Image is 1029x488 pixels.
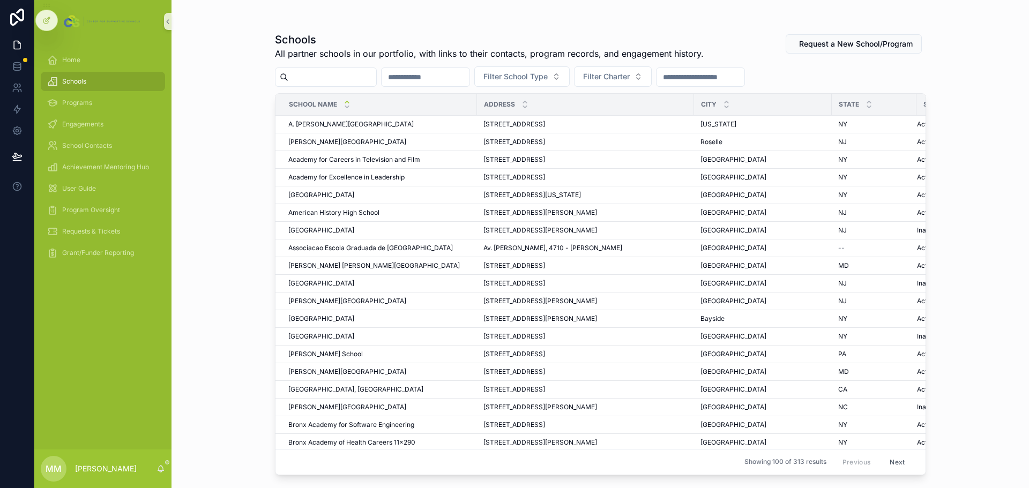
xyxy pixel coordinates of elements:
span: [GEOGRAPHIC_DATA] [700,367,766,376]
a: PA [838,350,910,358]
span: [STREET_ADDRESS] [483,173,545,182]
button: Select Button [474,66,570,87]
span: CA [838,385,847,394]
a: Engagements [41,115,165,134]
span: [GEOGRAPHIC_DATA] [700,385,766,394]
h1: Schools [275,32,704,47]
a: Av. [PERSON_NAME], 4710 - [PERSON_NAME] [483,244,688,252]
a: [GEOGRAPHIC_DATA] [700,297,825,305]
a: [GEOGRAPHIC_DATA] [700,279,825,288]
a: Active [917,244,984,252]
span: NJ [838,297,847,305]
a: [GEOGRAPHIC_DATA] [288,191,471,199]
span: MD [838,367,849,376]
span: Requests & Tickets [62,227,120,236]
span: NY [838,332,847,341]
span: [GEOGRAPHIC_DATA] [288,226,354,235]
a: NJ [838,279,910,288]
span: [GEOGRAPHIC_DATA] [700,421,766,429]
span: [STREET_ADDRESS] [483,385,545,394]
span: NY [838,438,847,447]
span: PA [838,350,846,358]
span: [GEOGRAPHIC_DATA], [GEOGRAPHIC_DATA] [288,385,423,394]
span: [GEOGRAPHIC_DATA] [700,191,766,199]
a: [STREET_ADDRESS] [483,155,688,164]
span: [STREET_ADDRESS] [483,138,545,146]
a: Active [917,350,984,358]
span: [STREET_ADDRESS] [483,155,545,164]
span: MM [46,462,62,475]
a: [GEOGRAPHIC_DATA] [700,191,825,199]
span: City [701,100,717,109]
span: Roselle [700,138,722,146]
a: NC [838,403,910,411]
span: Filter Charter [583,71,630,82]
span: NY [838,155,847,164]
a: NY [838,191,910,199]
a: Inactive [917,279,984,288]
span: Status [923,100,949,109]
span: NJ [838,226,847,235]
a: [STREET_ADDRESS][PERSON_NAME] [483,226,688,235]
a: Grant/Funder Reporting [41,243,165,262]
span: [GEOGRAPHIC_DATA] [700,403,766,411]
a: [STREET_ADDRESS][PERSON_NAME] [483,438,688,447]
span: Active [917,191,936,199]
span: Active [917,421,936,429]
a: Active [917,261,984,270]
a: Active [917,367,984,376]
span: [STREET_ADDRESS][PERSON_NAME] [483,438,597,447]
a: [STREET_ADDRESS] [483,120,688,129]
a: [PERSON_NAME] [PERSON_NAME][GEOGRAPHIC_DATA] [288,261,471,270]
a: Active [917,421,984,429]
span: Active [917,261,936,270]
a: MD [838,367,910,376]
span: [GEOGRAPHIC_DATA] [700,173,766,182]
span: Active [917,314,936,323]
span: [STREET_ADDRESS] [483,421,545,429]
a: Inactive [917,332,984,341]
span: NJ [838,279,847,288]
span: [STREET_ADDRESS] [483,332,545,341]
a: [STREET_ADDRESS] [483,385,688,394]
a: Active [917,438,984,447]
span: NY [838,421,847,429]
a: [GEOGRAPHIC_DATA] [700,332,825,341]
a: [STREET_ADDRESS][PERSON_NAME] [483,314,688,323]
a: NY [838,120,910,129]
a: [STREET_ADDRESS][PERSON_NAME] [483,403,688,411]
span: [US_STATE] [700,120,736,129]
span: [PERSON_NAME] School [288,350,363,358]
a: [STREET_ADDRESS] [483,173,688,182]
a: [PERSON_NAME][GEOGRAPHIC_DATA] [288,367,471,376]
span: Schools [62,77,86,86]
span: Achievement Mentoring Hub [62,163,149,171]
a: Academy for Excellence in Leadership [288,173,471,182]
span: [STREET_ADDRESS][PERSON_NAME] [483,297,597,305]
a: [GEOGRAPHIC_DATA] [700,385,825,394]
span: [STREET_ADDRESS][PERSON_NAME] [483,208,597,217]
span: [STREET_ADDRESS][US_STATE] [483,191,581,199]
span: Inactive [917,226,941,235]
a: Schools [41,72,165,91]
span: School Contacts [62,141,112,150]
a: School Contacts [41,136,165,155]
span: Request a New School/Program [799,39,913,49]
span: MD [838,261,849,270]
span: Active [917,385,936,394]
span: NY [838,120,847,129]
span: Showing 100 of 313 results [744,458,826,467]
span: Program Oversight [62,206,120,214]
a: MD [838,261,910,270]
button: Select Button [574,66,652,87]
a: CA [838,385,910,394]
span: [GEOGRAPHIC_DATA] [700,261,766,270]
a: [STREET_ADDRESS][PERSON_NAME] [483,208,688,217]
span: [STREET_ADDRESS] [483,279,545,288]
span: NY [838,314,847,323]
a: Active [917,138,984,146]
span: NJ [838,138,847,146]
span: Academy for Careers in Television and Film [288,155,420,164]
a: [STREET_ADDRESS] [483,138,688,146]
a: [STREET_ADDRESS] [483,421,688,429]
